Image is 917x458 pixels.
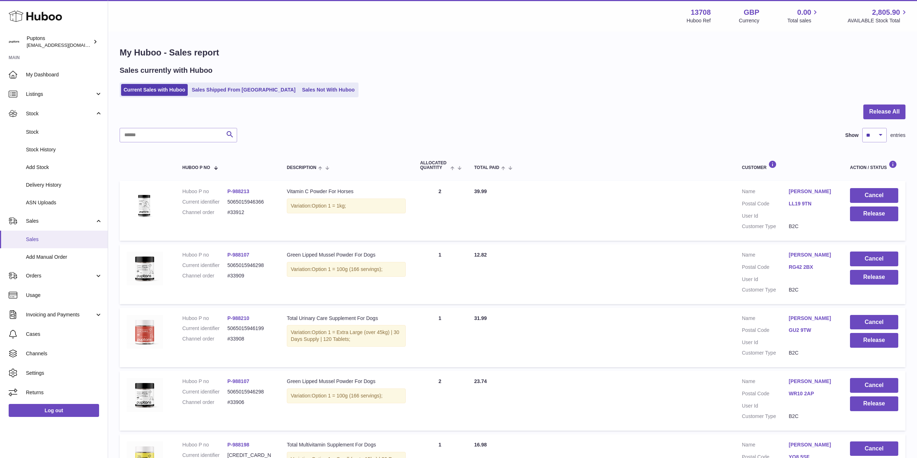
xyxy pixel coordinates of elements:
[742,200,789,209] dt: Postal Code
[787,8,819,24] a: 0.00 Total sales
[742,223,789,230] dt: Customer Type
[789,390,836,397] a: WR10 2AP
[687,17,711,24] div: Huboo Ref
[890,132,905,139] span: entries
[789,286,836,293] dd: B2C
[797,8,811,17] span: 0.00
[312,266,383,272] span: Option 1 = 100g (166 servings);
[291,329,399,342] span: Option 1 = Extra Large (over 45kg) | 30 Days Supply | 120 Tablets;
[121,84,188,96] a: Current Sales with Huboo
[26,91,95,98] span: Listings
[872,8,900,17] span: 2,805.90
[742,286,789,293] dt: Customer Type
[474,315,487,321] span: 31.99
[182,388,227,395] dt: Current identifier
[287,441,406,448] div: Total Multivitamin Supplement For Dogs
[850,378,898,393] button: Cancel
[863,105,905,119] button: Release All
[26,129,102,135] span: Stock
[742,327,789,335] dt: Postal Code
[182,272,227,279] dt: Channel order
[299,84,357,96] a: Sales Not With Huboo
[789,252,836,258] a: [PERSON_NAME]
[742,413,789,420] dt: Customer Type
[474,378,487,384] span: 23.74
[789,223,836,230] dd: B2C
[127,252,163,285] img: TotalPetsGreenLippedMussel_29e81c7e-463f-4615-aef1-c6734e97805b.jpg
[182,378,227,385] dt: Huboo P no
[182,262,227,269] dt: Current identifier
[742,276,789,283] dt: User Id
[691,8,711,17] strong: 13708
[789,413,836,420] dd: B2C
[227,399,272,406] dd: #33906
[9,404,99,417] a: Log out
[742,213,789,219] dt: User Id
[26,350,102,357] span: Channels
[742,264,789,272] dt: Postal Code
[287,325,406,347] div: Variation:
[127,188,163,222] img: VitaminCPowderforHorses_6ddc35a1-c752-4fec-ade5-34e099c96508.jpg
[182,252,227,258] dt: Huboo P no
[742,160,836,170] div: Customer
[287,199,406,213] div: Variation:
[287,315,406,322] div: Total Urinary Care Supplement For Dogs
[182,209,227,216] dt: Channel order
[26,236,102,243] span: Sales
[850,441,898,456] button: Cancel
[9,36,19,47] img: hello@puptons.com
[789,264,836,271] a: RG42 2BX
[413,308,467,368] td: 1
[227,188,249,194] a: P-988213
[312,203,346,209] span: Option 1 = 1kg;
[413,371,467,431] td: 2
[182,315,227,322] dt: Huboo P no
[26,331,102,338] span: Cases
[850,188,898,203] button: Cancel
[182,441,227,448] dt: Huboo P no
[26,199,102,206] span: ASN Uploads
[744,8,759,17] strong: GBP
[182,399,227,406] dt: Channel order
[287,165,316,170] span: Description
[182,165,210,170] span: Huboo P no
[26,254,102,261] span: Add Manual Order
[847,8,908,24] a: 2,805.90 AVAILABLE Stock Total
[182,188,227,195] dt: Huboo P no
[850,252,898,266] button: Cancel
[227,378,249,384] a: P-988107
[742,188,789,197] dt: Name
[26,71,102,78] span: My Dashboard
[739,17,760,24] div: Currency
[287,252,406,258] div: Green Lipped Mussel Powder For Dogs
[227,335,272,342] dd: #33908
[227,315,249,321] a: P-988210
[26,370,102,377] span: Settings
[26,164,102,171] span: Add Stock
[474,188,487,194] span: 39.99
[789,350,836,356] dd: B2C
[287,388,406,403] div: Variation:
[287,262,406,277] div: Variation:
[847,17,908,24] span: AVAILABLE Stock Total
[189,84,298,96] a: Sales Shipped From [GEOGRAPHIC_DATA]
[789,315,836,322] a: [PERSON_NAME]
[26,311,95,318] span: Invoicing and Payments
[742,378,789,387] dt: Name
[742,350,789,356] dt: Customer Type
[789,327,836,334] a: GU2 9TW
[127,315,163,349] img: TotalUrinaryCareTablets120.jpg
[120,47,905,58] h1: My Huboo - Sales report
[413,244,467,304] td: 1
[850,160,898,170] div: Action / Status
[120,66,213,75] h2: Sales currently with Huboo
[312,393,383,399] span: Option 1 = 100g (166 servings);
[227,442,249,448] a: P-988198
[850,315,898,330] button: Cancel
[420,161,449,170] span: ALLOCATED Quantity
[287,378,406,385] div: Green Lipped Mussel Powder For Dogs
[742,252,789,260] dt: Name
[474,165,499,170] span: Total paid
[227,209,272,216] dd: #33912
[26,182,102,188] span: Delivery History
